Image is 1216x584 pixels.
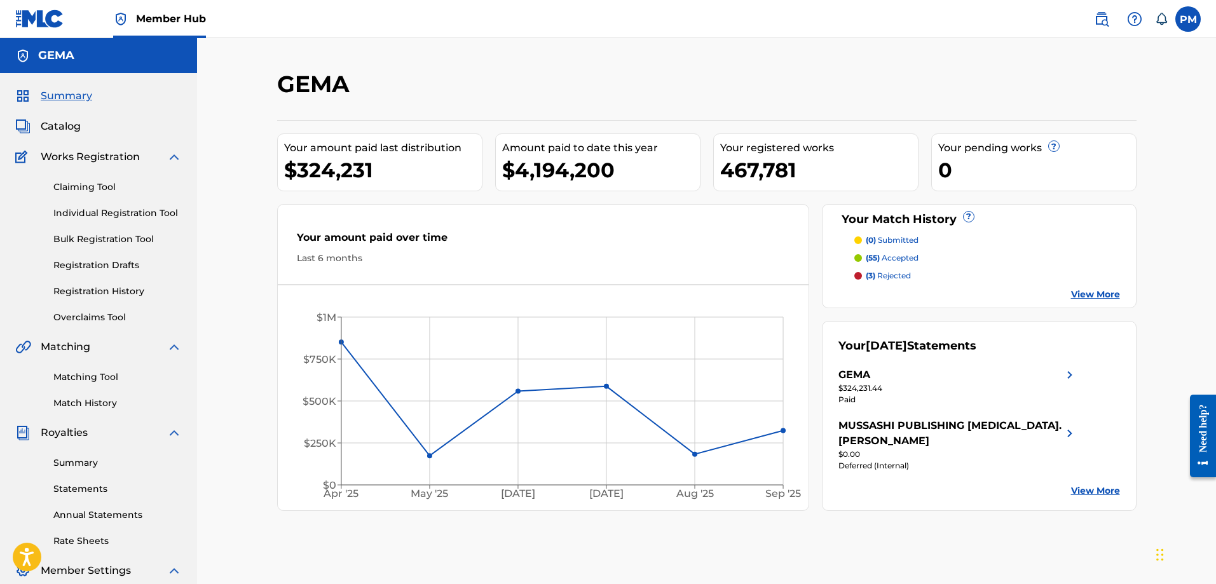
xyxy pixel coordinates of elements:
tspan: $500K [303,395,336,407]
div: Notifications [1155,13,1168,25]
div: MUSSASHI PUBLISHING [MEDICAL_DATA]. [PERSON_NAME] [838,418,1062,449]
tspan: $0 [323,479,336,491]
img: Summary [15,88,31,104]
img: search [1094,11,1109,27]
div: Last 6 months [297,252,790,265]
p: rejected [866,270,911,282]
img: Matching [15,339,31,355]
a: SummarySummary [15,88,92,104]
div: $324,231 [284,156,482,184]
div: 467,781 [720,156,918,184]
a: Rate Sheets [53,534,182,548]
a: Public Search [1089,6,1114,32]
span: (3) [866,271,875,280]
iframe: Chat Widget [1152,523,1216,584]
tspan: [DATE] [501,488,535,500]
a: Statements [53,482,182,496]
img: expand [167,563,182,578]
div: Deferred (Internal) [838,460,1077,472]
img: expand [167,425,182,440]
a: View More [1071,288,1120,301]
a: Bulk Registration Tool [53,233,182,246]
a: GEMAright chevron icon$324,231.44Paid [838,367,1077,405]
img: Catalog [15,119,31,134]
div: Chat-Widget [1152,523,1216,584]
a: Registration Drafts [53,259,182,272]
div: Amount paid to date this year [502,140,700,156]
div: Help [1122,6,1147,32]
a: MUSSASHI PUBLISHING [MEDICAL_DATA]. [PERSON_NAME]right chevron icon$0.00Deferred (Internal) [838,418,1077,472]
a: CatalogCatalog [15,119,81,134]
img: MLC Logo [15,10,64,28]
div: $4,194,200 [502,156,700,184]
img: Member Settings [15,563,31,578]
h5: GEMA [38,48,74,63]
div: User Menu [1175,6,1201,32]
span: Catalog [41,119,81,134]
a: Summary [53,456,182,470]
a: Registration History [53,285,182,298]
a: Matching Tool [53,370,182,384]
tspan: $250K [304,437,336,449]
a: Annual Statements [53,508,182,522]
div: Your amount paid last distribution [284,140,482,156]
div: Ziehen [1156,536,1164,574]
span: [DATE] [866,339,907,353]
div: Paid [838,394,1077,405]
tspan: $1M [317,311,336,323]
div: $0.00 [838,449,1077,460]
a: (3) rejected [854,270,1120,282]
a: Match History [53,397,182,410]
img: right chevron icon [1062,418,1077,449]
a: Claiming Tool [53,180,182,194]
span: (0) [866,235,876,245]
img: help [1127,11,1142,27]
span: (55) [866,253,880,262]
tspan: [DATE] [589,488,624,500]
img: expand [167,149,182,165]
span: Member Settings [41,563,131,578]
span: ? [964,212,974,222]
div: 0 [938,156,1136,184]
a: (55) accepted [854,252,1120,264]
span: Summary [41,88,92,104]
div: Your amount paid over time [297,230,790,252]
a: Individual Registration Tool [53,207,182,220]
iframe: Resource Center [1180,385,1216,487]
a: Overclaims Tool [53,311,182,324]
div: Your Statements [838,337,976,355]
span: Matching [41,339,90,355]
span: Royalties [41,425,88,440]
tspan: May '25 [411,488,448,500]
tspan: Sep '25 [765,488,801,500]
img: Royalties [15,425,31,440]
div: Your Match History [838,211,1120,228]
span: Member Hub [136,11,206,26]
a: (0) submitted [854,234,1120,246]
img: Accounts [15,48,31,64]
span: ? [1049,141,1059,151]
img: right chevron icon [1062,367,1077,383]
img: Works Registration [15,149,32,165]
img: Top Rightsholder [113,11,128,27]
tspan: Aug '25 [676,488,714,500]
div: $324,231.44 [838,383,1077,394]
h2: GEMA [277,70,356,98]
p: submitted [866,234,919,246]
div: Your pending works [938,140,1136,156]
img: expand [167,339,182,355]
div: GEMA [838,367,870,383]
tspan: $750K [303,353,336,365]
div: Your registered works [720,140,918,156]
a: View More [1071,484,1120,498]
span: Works Registration [41,149,140,165]
tspan: Apr '25 [323,488,359,500]
p: accepted [866,252,919,264]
